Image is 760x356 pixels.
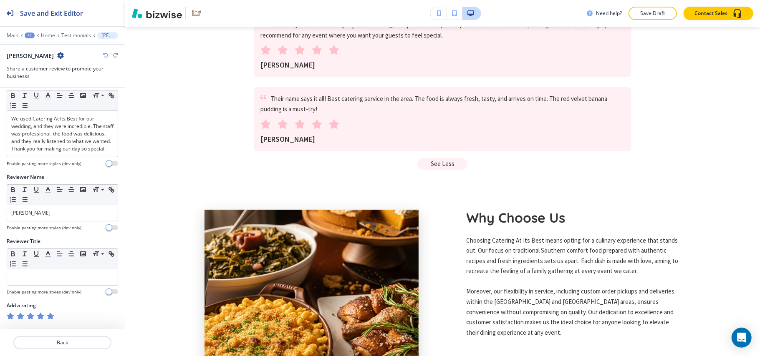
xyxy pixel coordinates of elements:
p: We used Catering At Its Best for our wedding, and they were incredible. The staff was professiona... [11,115,114,153]
img: Bizwise Logo [132,8,182,18]
p: Contact Sales [694,10,727,17]
p: Choosing Catering At Its Best means opting for a culinary experience that stands out. Our focus o... [467,236,681,276]
p: [PERSON_NAME] [11,209,114,217]
button: Home [41,33,55,38]
button: Contact Sales [684,7,753,20]
div: Open Intercom Messenger [732,328,752,348]
h3: [PERSON_NAME] [260,134,625,145]
button: See Less [417,158,467,170]
h2: Save and Exit Editor [20,8,83,18]
p: See Less [431,160,454,167]
h2: Reviewer Title [7,238,40,245]
h2: Add a rating [7,302,36,309]
p: [PERSON_NAME] [101,33,114,38]
h3: [PERSON_NAME] [260,60,625,70]
h2: Reviewer Name [7,173,44,181]
button: Main [7,33,18,38]
button: [PERSON_NAME] [97,32,118,39]
p: Absolutely the best catering in [GEOGRAPHIC_DATA]! The sweet potato pie and red velvet banana pud... [260,20,625,40]
h3: Share a customer review to promote your businesss [7,65,118,80]
p: Save Draft [639,10,666,17]
h2: [PERSON_NAME] [7,51,54,60]
p: Their name says it all! Best catering service in the area. The food is always fresh, tasty, and a... [260,94,625,114]
h3: Need help? [596,10,622,17]
h4: Enable pasting more styles (dev only) [7,225,81,231]
button: Testimonials [61,33,91,38]
img: Your Logo [189,7,203,20]
button: Back [13,336,111,349]
h4: Enable pasting more styles (dev only) [7,289,81,295]
h4: Enable pasting more styles (dev only) [7,160,81,167]
p: Moreover, our flexibility in service, including custom order pickups and deliveries within the [G... [467,286,681,338]
h2: Why Choose Us [467,210,681,226]
p: Back [14,339,111,346]
button: Save Draft [629,7,677,20]
button: +1 [25,33,35,38]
